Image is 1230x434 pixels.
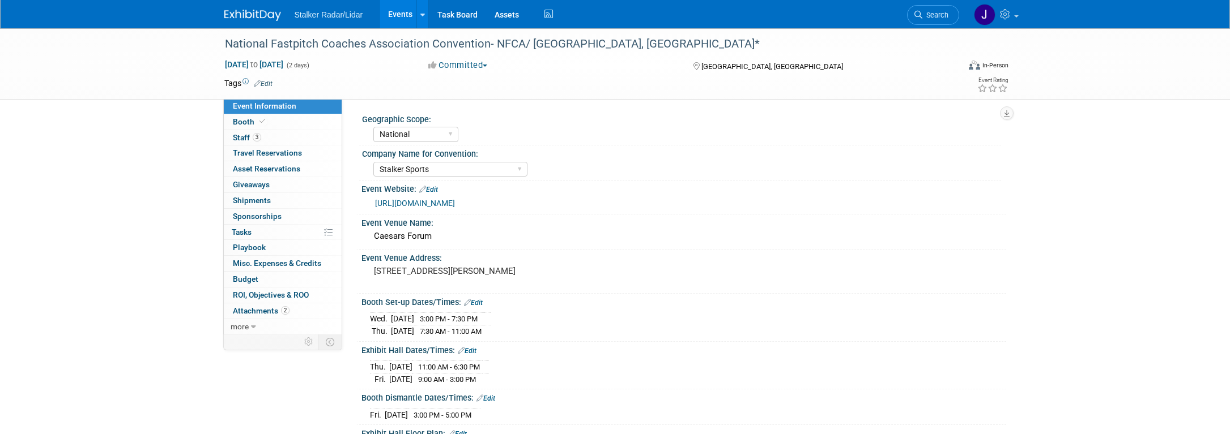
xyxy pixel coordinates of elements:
[361,389,1006,404] div: Booth Dismantle Dates/Times:
[907,5,959,25] a: Search
[418,363,480,371] span: 11:00 AM - 6:30 PM
[233,101,296,110] span: Event Information
[233,148,302,157] span: Travel Reservations
[249,60,259,69] span: to
[224,193,342,208] a: Shipments
[224,209,342,224] a: Sponsorships
[361,214,1006,229] div: Event Venue Name:
[982,61,1008,70] div: In-Person
[224,177,342,192] a: Giveaways
[233,259,321,268] span: Misc. Expenses & Credits
[299,334,319,349] td: Personalize Event Tab Strip
[233,180,270,189] span: Giveaways
[224,240,342,255] a: Playbook
[974,4,995,25] img: John Kestel
[458,347,476,355] a: Edit
[418,375,476,384] span: 9:00 AM - 3:00 PM
[370,373,389,385] td: Fri.
[969,61,980,70] img: Format-Inperson.png
[370,361,389,373] td: Thu.
[476,394,495,402] a: Edit
[362,111,1001,125] div: Geographic Scope:
[701,62,843,71] span: [GEOGRAPHIC_DATA], [GEOGRAPHIC_DATA]
[389,373,412,385] td: [DATE]
[370,409,385,420] td: Fri.
[233,290,309,299] span: ROI, Objectives & ROO
[224,256,342,271] a: Misc. Expenses & Credits
[224,303,342,319] a: Attachments2
[281,306,290,315] span: 2
[224,319,342,334] a: more
[233,117,267,126] span: Booth
[375,199,455,208] a: [URL][DOMAIN_NAME]
[233,164,300,173] span: Asset Reservations
[362,145,1001,160] div: Company Name for Convention:
[370,313,391,325] td: Wed.
[361,342,1006,356] div: Exhibit Hall Dates/Times:
[233,274,258,283] span: Budget
[419,186,438,194] a: Edit
[977,78,1008,83] div: Event Rating
[224,114,342,130] a: Booth
[420,315,478,323] span: 3:00 PM - 7:30 PM
[389,361,412,373] td: [DATE]
[224,145,342,161] a: Travel Reservations
[424,59,492,71] button: Committed
[233,212,282,221] span: Sponsorships
[922,11,948,19] span: Search
[231,322,249,331] span: more
[286,62,309,69] span: (2 days)
[385,409,408,420] td: [DATE]
[224,272,342,287] a: Budget
[892,59,1009,76] div: Event Format
[391,313,414,325] td: [DATE]
[370,325,391,337] td: Thu.
[224,161,342,177] a: Asset Reservations
[420,327,482,336] span: 7:30 AM - 11:00 AM
[318,334,342,349] td: Toggle Event Tabs
[361,294,1006,308] div: Booth Set-up Dates/Times:
[370,227,998,245] div: Caesars Forum
[224,78,273,89] td: Tags
[374,266,618,276] pre: [STREET_ADDRESS][PERSON_NAME]
[361,181,1006,195] div: Event Website:
[295,10,363,19] span: Stalker Radar/Lidar
[233,196,271,205] span: Shipments
[464,299,483,307] a: Edit
[224,130,342,145] a: Staff3
[224,287,342,303] a: ROI, Objectives & ROO
[259,118,265,124] i: Booth reservation complete
[233,243,266,252] span: Playbook
[254,80,273,88] a: Edit
[221,34,942,54] div: National Fastpitch Coaches Association Convention- NFCA/ [GEOGRAPHIC_DATA], [GEOGRAPHIC_DATA]*
[414,411,471,419] span: 3:00 PM - 5:00 PM
[232,227,252,237] span: Tasks
[233,306,290,315] span: Attachments
[224,225,342,240] a: Tasks
[224,98,342,114] a: Event Information
[233,133,261,142] span: Staff
[361,250,1006,264] div: Event Venue Address:
[224,59,284,70] span: [DATE] [DATE]
[391,325,414,337] td: [DATE]
[253,133,261,141] span: 3
[224,10,281,21] img: ExhibitDay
